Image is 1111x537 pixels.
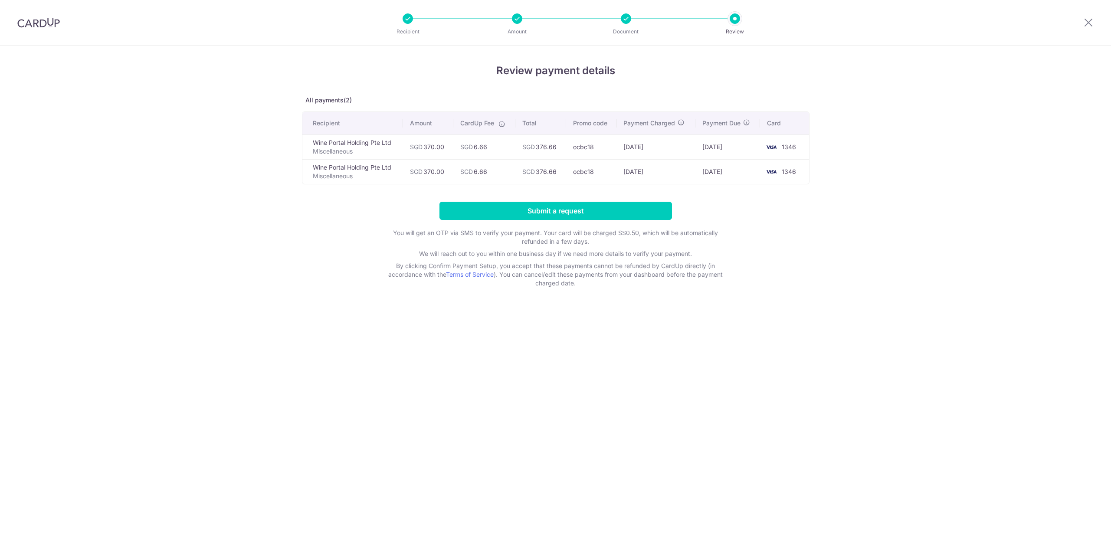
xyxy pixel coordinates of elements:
td: [DATE] [616,159,695,184]
td: 370.00 [403,134,454,159]
a: Terms of Service [446,271,494,278]
td: [DATE] [616,134,695,159]
p: Review [703,27,767,36]
th: Recipient [302,112,403,134]
td: 6.66 [453,134,515,159]
td: [DATE] [695,134,760,159]
p: We will reach out to you within one business day if we need more details to verify your payment. [382,249,729,258]
img: <span class="translation_missing" title="translation missing: en.account_steps.new_confirm_form.b... [763,142,780,152]
p: By clicking Confirm Payment Setup, you accept that these payments cannot be refunded by CardUp di... [382,262,729,288]
p: Document [594,27,658,36]
p: Miscellaneous [313,172,396,180]
td: 376.66 [515,134,566,159]
td: 370.00 [403,159,454,184]
td: Wine Portal Holding Pte Ltd [302,134,403,159]
td: Wine Portal Holding Pte Ltd [302,159,403,184]
span: SGD [522,168,535,175]
p: You will get an OTP via SMS to verify your payment. Your card will be charged S$0.50, which will ... [382,229,729,246]
td: ocbc18 [566,134,617,159]
span: SGD [460,168,473,175]
p: Amount [485,27,549,36]
input: Submit a request [439,202,672,220]
th: Total [515,112,566,134]
p: Miscellaneous [313,147,396,156]
th: Card [760,112,809,134]
span: 1346 [782,143,796,151]
iframe: Opens a widget where you can find more information [1055,511,1102,533]
span: SGD [410,168,423,175]
span: Payment Due [702,119,741,128]
td: 6.66 [453,159,515,184]
span: SGD [522,143,535,151]
td: ocbc18 [566,159,617,184]
h4: Review payment details [302,63,809,79]
img: <span class="translation_missing" title="translation missing: en.account_steps.new_confirm_form.b... [763,167,780,177]
img: CardUp [17,17,60,28]
span: SGD [410,143,423,151]
td: 376.66 [515,159,566,184]
span: Payment Charged [623,119,675,128]
span: SGD [460,143,473,151]
p: Recipient [376,27,440,36]
th: Amount [403,112,454,134]
span: CardUp Fee [460,119,494,128]
th: Promo code [566,112,617,134]
p: All payments(2) [302,96,809,105]
td: [DATE] [695,159,760,184]
span: 1346 [782,168,796,175]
